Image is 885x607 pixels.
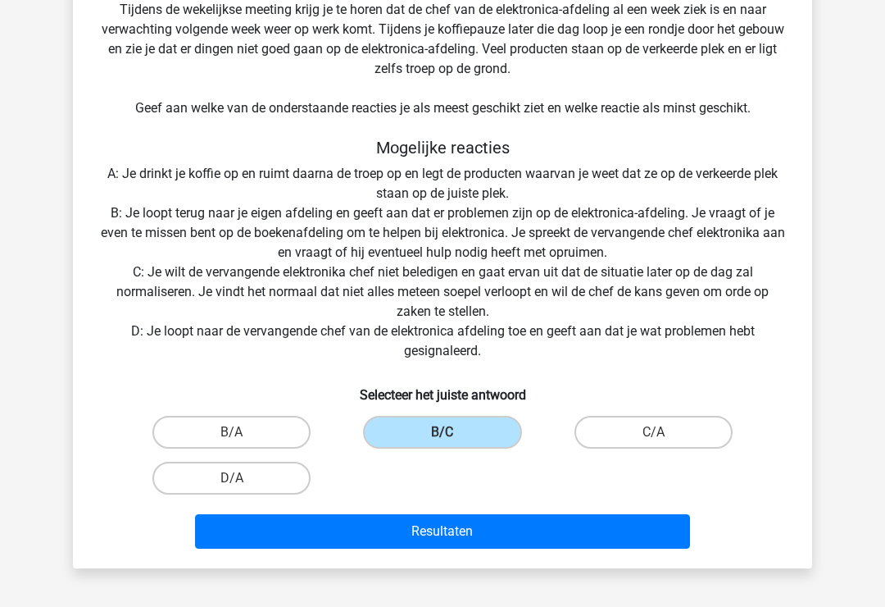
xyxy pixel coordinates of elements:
[99,138,786,157] h5: Mogelijke reacties
[195,514,691,549] button: Resultaten
[99,374,786,403] h6: Selecteer het juiste antwoord
[152,416,311,449] label: B/A
[363,416,521,449] label: B/C
[152,462,311,495] label: D/A
[574,416,733,449] label: C/A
